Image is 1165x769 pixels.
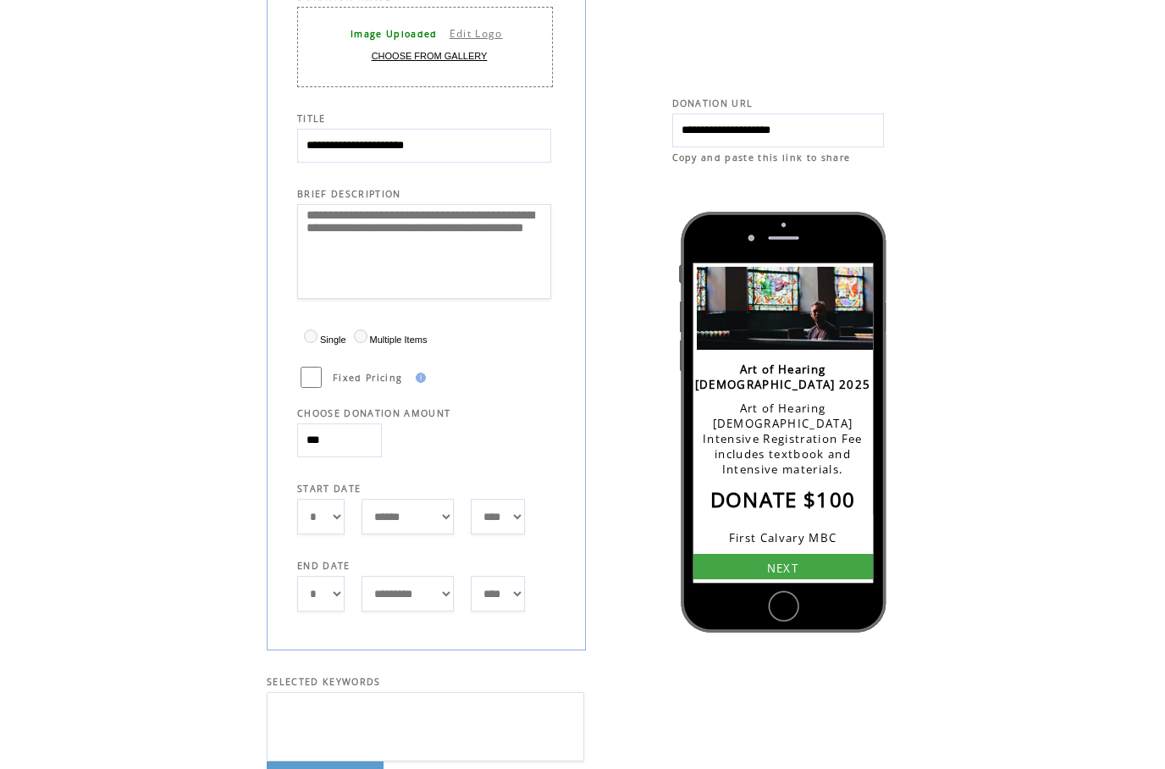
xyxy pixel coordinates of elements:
[297,484,361,495] span: START DATE
[672,152,851,164] span: Copy and paste this link to share
[450,27,503,41] a: Edit Logo
[693,264,880,354] img: Loading
[304,330,317,344] input: Single
[350,335,428,346] label: Multiple Items
[267,677,381,689] span: SELECTED KEYWORDS
[300,335,346,346] label: Single
[703,401,863,478] span: Art of Hearing [DEMOGRAPHIC_DATA] Intensive Registration Fee includes textbook and Intensive mate...
[351,29,438,41] span: Image Uploaded
[693,555,873,584] a: NEXT
[672,98,754,110] span: DONATION URL
[297,113,326,125] span: TITLE
[354,330,367,344] input: Multiple Items
[710,486,856,514] span: DONATE $100
[297,408,450,420] span: CHOOSE DONATION AMOUNT
[372,52,488,62] a: CHOOSE FROM GALLERY
[695,362,871,393] span: Art of Hearing [DEMOGRAPHIC_DATA] 2025
[729,531,837,546] span: First Calvary MBC
[333,373,402,384] span: Fixed Pricing
[297,561,351,573] span: END DATE
[411,373,426,384] img: help.gif
[297,189,401,201] span: BRIEF DESCRIPTION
